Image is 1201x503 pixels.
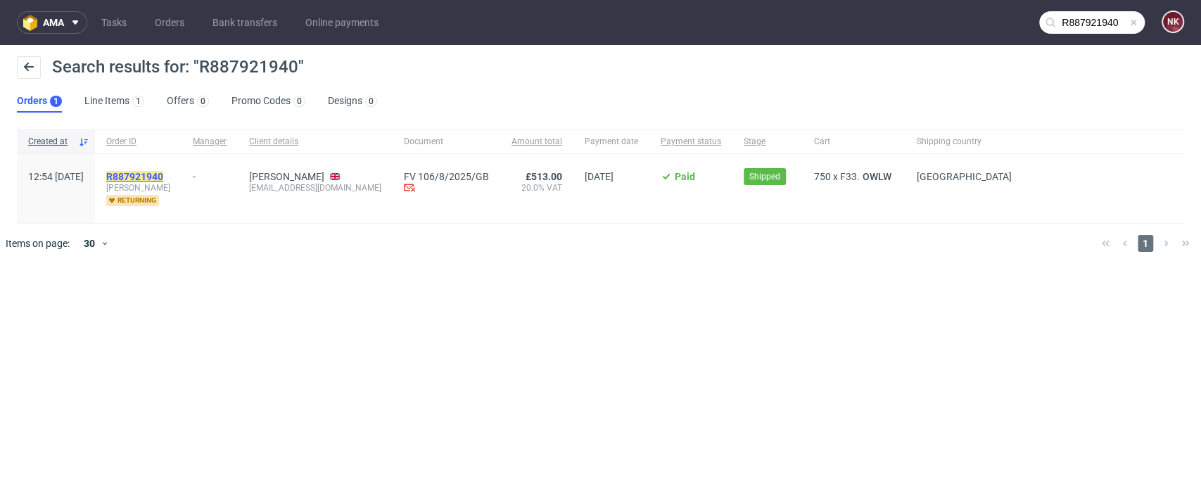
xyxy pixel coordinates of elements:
[106,171,163,182] mark: R887921940
[167,90,209,113] a: Offers0
[249,136,381,148] span: Client details
[840,171,860,182] span: F33.
[193,136,227,148] span: Manager
[404,136,489,148] span: Document
[369,96,374,106] div: 0
[201,96,205,106] div: 0
[106,136,170,148] span: Order ID
[28,136,72,148] span: Created at
[53,96,58,106] div: 1
[17,90,62,113] a: Orders1
[93,11,135,34] a: Tasks
[328,90,377,113] a: Designs0
[814,171,894,182] div: x
[6,236,70,250] span: Items on page:
[28,171,84,182] span: 12:54 [DATE]
[136,96,141,106] div: 1
[661,136,721,148] span: Payment status
[17,11,87,34] button: ama
[146,11,193,34] a: Orders
[106,171,166,182] a: R887921940
[249,182,381,193] div: [EMAIL_ADDRESS][DOMAIN_NAME]
[526,171,562,182] span: £513.00
[511,182,562,193] span: 20.0% VAT
[52,57,304,77] span: Search results for: "R887921940"
[585,171,614,182] span: [DATE]
[297,96,302,106] div: 0
[749,170,780,183] span: Shipped
[585,136,638,148] span: Payment date
[43,18,64,27] span: ama
[860,171,894,182] a: OWLW
[106,182,170,193] span: [PERSON_NAME]
[204,11,286,34] a: Bank transfers
[231,90,305,113] a: Promo Codes0
[75,234,101,253] div: 30
[84,90,144,113] a: Line Items1
[249,171,324,182] a: [PERSON_NAME]
[193,165,227,182] div: -
[404,171,489,182] a: FV 106/8/2025/GB
[106,195,159,206] span: returning
[1138,235,1153,252] span: 1
[814,136,894,148] span: Cart
[1163,12,1183,32] figcaption: NK
[917,136,1012,148] span: Shipping country
[297,11,387,34] a: Online payments
[675,171,695,182] span: Paid
[511,136,562,148] span: Amount total
[917,171,1012,182] span: [GEOGRAPHIC_DATA]
[23,15,43,31] img: logo
[744,136,792,148] span: Stage
[814,171,831,182] span: 750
